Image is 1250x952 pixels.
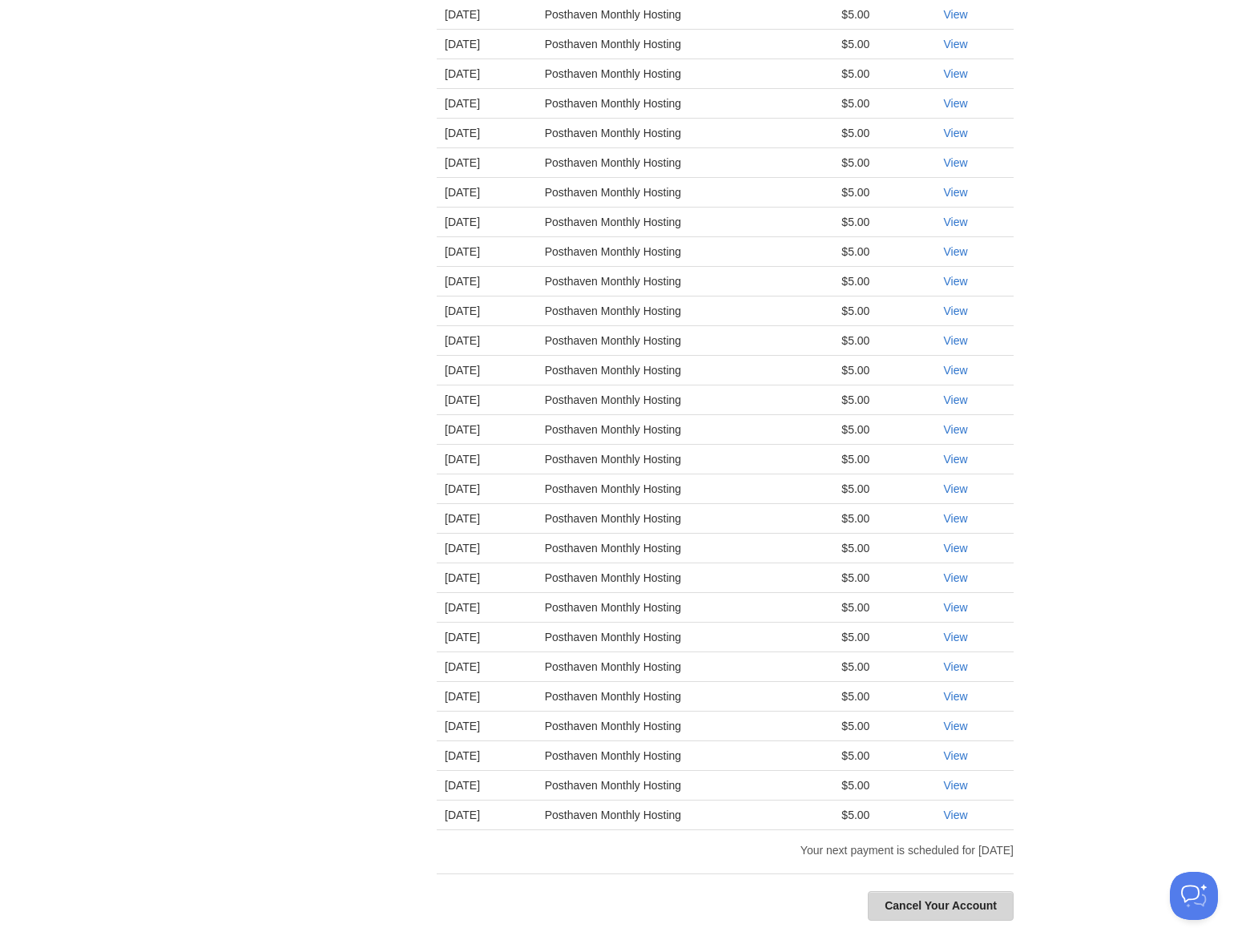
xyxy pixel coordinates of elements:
[537,445,834,474] td: Posthaven Monthly Hosting
[833,652,935,682] td: $5.00
[943,423,967,436] a: View
[833,356,935,385] td: $5.00
[437,326,537,356] td: [DATE]
[833,741,935,771] td: $5.00
[868,891,1014,921] a: Cancel Your Account
[833,534,935,563] td: $5.00
[943,512,967,525] a: View
[437,652,537,682] td: [DATE]
[437,623,537,652] td: [DATE]
[833,119,935,148] td: $5.00
[437,741,537,771] td: [DATE]
[537,474,834,504] td: Posthaven Monthly Hosting
[437,356,537,385] td: [DATE]
[437,148,537,178] td: [DATE]
[943,97,967,110] a: View
[943,127,967,139] a: View
[943,186,967,199] a: View
[537,148,834,178] td: Posthaven Monthly Hosting
[943,393,967,406] a: View
[833,563,935,593] td: $5.00
[537,89,834,119] td: Posthaven Monthly Hosting
[943,542,967,555] a: View
[437,59,537,89] td: [DATE]
[537,267,834,296] td: Posthaven Monthly Hosting
[437,385,537,415] td: [DATE]
[833,178,935,208] td: $5.00
[833,682,935,712] td: $5.00
[833,326,935,356] td: $5.00
[537,30,834,59] td: Posthaven Monthly Hosting
[943,809,967,821] a: View
[943,482,967,495] a: View
[437,89,537,119] td: [DATE]
[833,148,935,178] td: $5.00
[537,623,834,652] td: Posthaven Monthly Hosting
[437,445,537,474] td: [DATE]
[537,119,834,148] td: Posthaven Monthly Hosting
[833,474,935,504] td: $5.00
[943,8,967,21] a: View
[437,30,537,59] td: [DATE]
[943,720,967,732] a: View
[437,771,537,801] td: [DATE]
[833,623,935,652] td: $5.00
[833,30,935,59] td: $5.00
[537,237,834,267] td: Posthaven Monthly Hosting
[437,237,537,267] td: [DATE]
[537,326,834,356] td: Posthaven Monthly Hosting
[833,415,935,445] td: $5.00
[943,749,967,762] a: View
[537,178,834,208] td: Posthaven Monthly Hosting
[943,364,967,377] a: View
[833,801,935,830] td: $5.00
[537,741,834,771] td: Posthaven Monthly Hosting
[833,445,935,474] td: $5.00
[437,267,537,296] td: [DATE]
[537,771,834,801] td: Posthaven Monthly Hosting
[833,59,935,89] td: $5.00
[833,89,935,119] td: $5.00
[437,801,537,830] td: [DATE]
[943,631,967,643] a: View
[437,119,537,148] td: [DATE]
[833,267,935,296] td: $5.00
[537,534,834,563] td: Posthaven Monthly Hosting
[943,245,967,258] a: View
[437,504,537,534] td: [DATE]
[943,453,967,466] a: View
[537,504,834,534] td: Posthaven Monthly Hosting
[943,38,967,50] a: View
[437,682,537,712] td: [DATE]
[537,356,834,385] td: Posthaven Monthly Hosting
[425,845,1026,856] div: Your next payment is scheduled for [DATE]
[537,563,834,593] td: Posthaven Monthly Hosting
[537,593,834,623] td: Posthaven Monthly Hosting
[537,208,834,237] td: Posthaven Monthly Hosting
[943,216,967,228] a: View
[833,712,935,741] td: $5.00
[943,275,967,288] a: View
[833,593,935,623] td: $5.00
[437,415,537,445] td: [DATE]
[537,712,834,741] td: Posthaven Monthly Hosting
[943,779,967,792] a: View
[943,660,967,673] a: View
[537,59,834,89] td: Posthaven Monthly Hosting
[437,296,537,326] td: [DATE]
[437,208,537,237] td: [DATE]
[833,771,935,801] td: $5.00
[943,690,967,703] a: View
[437,593,537,623] td: [DATE]
[537,801,834,830] td: Posthaven Monthly Hosting
[437,534,537,563] td: [DATE]
[1170,872,1218,920] iframe: Help Scout Beacon - Open
[833,237,935,267] td: $5.00
[537,296,834,326] td: Posthaven Monthly Hosting
[943,334,967,347] a: View
[833,208,935,237] td: $5.00
[943,305,967,317] a: View
[437,474,537,504] td: [DATE]
[833,296,935,326] td: $5.00
[537,652,834,682] td: Posthaven Monthly Hosting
